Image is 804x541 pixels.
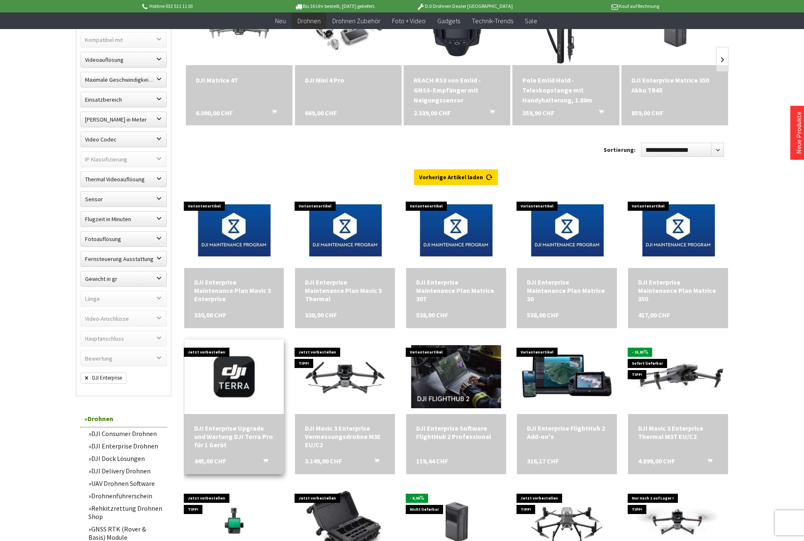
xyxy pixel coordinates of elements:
[638,311,670,319] span: 417,00 CHF
[84,452,167,465] a: DJI Dock Lösungen
[196,75,283,85] div: DJI Matrice 4T
[269,12,292,29] a: Neu
[81,132,166,147] label: Video Codec
[196,75,283,85] a: DJI Matrice 4T 6.090,00 CHF In den Warenkorb
[84,465,167,477] a: DJI Delivery Drohnen
[81,32,166,47] label: Kompatibel mit
[416,311,448,319] span: 538,00 CHF
[81,251,166,266] label: Fernsteuerung Ausstattung
[305,75,392,85] a: DJI Mini 4 Pro 669,00 CHF
[297,17,321,25] span: Drohnen
[522,75,609,105] div: Pole Emlid Hold - Teleskopstange mit Handyhalterung, 1.80m
[414,108,451,118] span: 2.339,00 CHF
[522,108,554,118] span: 359,90 CHF
[295,193,395,268] img: DJI Enterprise Maintenance Plan Mavic 3 Thermal
[305,311,337,319] span: 330,00 CHF
[305,278,385,303] div: DJI Enterprise Maintenance Plan Mavic 3 Thermal
[81,152,166,167] label: IP Klassifizierung
[196,108,233,118] span: 6.090,00 CHF
[81,331,166,346] label: Hauptanschluss
[305,457,342,465] span: 3.149,00 CHF
[638,278,718,303] a: DJI Enterprise Maintenance Plan Matrice 350 417,00 CHF
[84,440,167,452] a: DJI Enterprise Drohnen
[519,12,543,29] a: Sale
[80,410,167,427] a: Drohnen
[406,193,506,268] img: DJI Enterprise Maintenance Plan Matrice 30T
[305,424,385,449] a: DJI Mavic 3 Enterprise Vermessungsdrohne M3E EU/C2 3.149,00 CHF In den Warenkorb
[81,112,166,127] label: Maximale Flughöhe in Meter
[416,424,496,441] div: DJI Enterprise Software FlightHub 2 Professional
[332,17,380,25] span: Drohnen Zubehör
[194,311,226,319] span: 330,00 CHF
[589,108,609,119] button: In den Warenkorb
[527,311,559,319] span: 538,00 CHF
[431,12,466,29] a: Gadgets
[364,457,384,468] button: In den Warenkorb
[517,193,617,268] img: DJI Enterprise Maintenance Plan Matrice 30
[414,75,500,105] a: REACH RS3 von Emlid - GNSS-Empfänger mit Neigungssensor 2.339,00 CHF In den Warenkorb
[141,1,270,11] p: Hotline 032 511 11 03
[184,193,284,268] img: DJI Enterprise Maintenance Plan Mavic 3 Enterprise
[527,424,607,441] a: DJI Enterprise FlightHub 2 Add-on's 316,17 CHF
[416,424,496,441] a: DJI Enterprise Software FlightHub 2 Professional 119,44 CHF
[631,75,718,95] a: DJI Enterprise Matrice 350 Akku TB65 859,00 CHF
[194,278,274,303] a: DJI Enterprise Maintenance Plan Mavic 3 Enterprise 330,00 CHF
[604,143,636,156] label: Sortierung:
[326,12,386,29] a: Drohnen Zubehör
[81,212,166,227] label: Flugzeit in Minuten
[416,278,496,303] div: DJI Enterprise Maintenance Plan Matrice 30T
[416,278,496,303] a: DJI Enterprise Maintenance Plan Matrice 30T 538,00 CHF
[437,17,460,25] span: Gadgets
[262,108,282,119] button: In den Warenkorb
[81,232,166,246] label: Fotoauflösung
[84,490,167,502] a: Drohnenführerschein
[295,348,395,405] img: DJI Mavic 3E
[270,1,400,11] p: Bis 16 Uhr bestellt, [DATE] geliefert.
[638,424,718,441] a: DJI Mavic 3 Enterprise Thermal M3T EU/C2 4.899,00 CHF In den Warenkorb
[527,278,607,303] a: DJI Enterprise Maintenance Plan Matrice 30 538,00 CHF
[81,72,166,87] label: Maximale Geschwindigkeit in km/h
[81,271,166,286] label: Gewicht in gr
[416,457,448,465] span: 119,44 CHF
[406,345,506,408] img: DJI Enterprise Software FlightHub 2 Professional
[194,457,226,465] span: 445,00 CHF
[84,477,167,490] a: UAV Drohnen Software
[305,108,337,118] span: 669,00 CHF
[414,75,500,105] div: REACH RS3 von Emlid - GNSS-Empfänger mit Neigungssensor
[414,169,498,185] a: Vorherige Artikel laden
[253,457,273,468] button: In den Warenkorb
[472,17,513,25] span: Technik-Trends
[631,75,718,95] div: DJI Enterprise Matrice 350 Akku TB65
[84,427,167,440] a: DJI Consumer Drohnen
[81,52,166,67] label: Videoauflösung
[527,457,559,465] span: 316,17 CHF
[522,75,609,105] a: Pole Emlid Hold - Teleskopstange mit Handyhalterung, 1.80m 359,90 CHF In den Warenkorb
[194,424,274,449] a: DJI Enterprise Upgrade und Wartung DJI Terra Pro für 1 Gerät 445,00 CHF In den Warenkorb
[400,1,529,11] p: DJI Drohnen Dealer [GEOGRAPHIC_DATA]
[529,1,659,11] p: Kauf auf Rechnung
[527,424,607,441] div: DJI Enterprise FlightHub 2 Add-on's
[81,172,166,187] label: Thermal Videoauflösung
[81,311,166,326] label: Video-Anschlüsse
[629,193,728,268] img: DJI Enterprise Maintenance Plan Matrice 350
[81,351,166,366] label: Bewertung
[628,345,728,408] img: DJI Mavic 3 Enterprise Thermal M3T EU/C2
[527,278,607,303] div: DJI Enterprise Maintenance Plan Matrice 30
[164,333,304,421] img: DJI Enterprise Upgrade und Wartung DJI Terra Pro für 1 Gerät
[638,424,718,441] div: DJI Mavic 3 Enterprise Thermal M3T EU/C2
[392,17,426,25] span: Foto + Video
[84,502,167,523] a: Rehkitzrettung Drohnen Shop
[480,108,499,119] button: In den Warenkorb
[275,17,286,25] span: Neu
[305,75,392,85] div: DJI Mini 4 Pro
[80,373,127,384] span: DJI Enterprise
[81,291,166,306] label: Länge
[81,192,166,207] label: Sensor
[517,345,617,408] img: DJI Enterprise FlightHub 2 Add-on's
[292,12,326,29] a: Drohnen
[194,424,274,449] div: DJI Enterprise Upgrade und Wartung DJI Terra Pro für 1 Gerät
[305,278,385,303] a: DJI Enterprise Maintenance Plan Mavic 3 Thermal 330,00 CHF
[81,92,166,107] label: Einsatzbereich
[525,17,537,25] span: Sale
[638,457,675,465] span: 4.899,00 CHF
